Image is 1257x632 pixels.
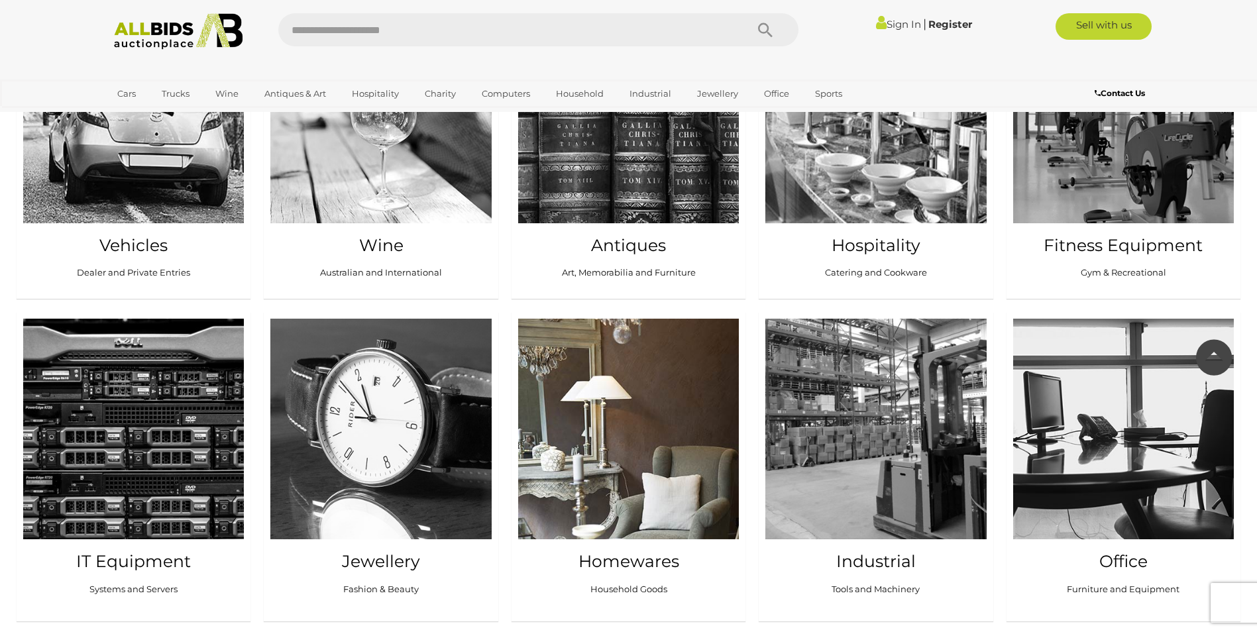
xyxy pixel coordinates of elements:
h5: Dealer and Private Entries [23,268,244,277]
h5: Gym & Recreational [1013,268,1234,277]
a: Office [755,83,798,105]
a: Trucks [153,83,198,105]
img: allbids-sport.jpg [1013,2,1234,223]
h5: Systems and Servers [23,584,244,594]
h5: Catering and Cookware [765,268,986,277]
h2: Jewellery [284,553,478,571]
a: Sports [806,83,851,105]
img: allbids-office.jpg [1013,319,1234,539]
b: Contact Us [1095,88,1145,98]
img: allbids-home.jpg [518,319,739,539]
a: Antiques & Art [256,83,335,105]
img: allbids-jewellery.jpg [270,319,491,539]
a: Register [928,18,972,30]
a: Cars [109,83,144,105]
h5: Art, Memorabilia and Furniture [518,268,739,277]
a: Computers [473,83,539,105]
img: allbids-tools.jpg [765,319,986,539]
a: Sell with us [1056,13,1152,40]
img: allbids-it.jpg [23,319,244,539]
h5: Fashion & Beauty [270,584,491,594]
a: Hospitality [343,83,408,105]
a: Sign In [876,18,921,30]
a: Jewellery [688,83,747,105]
h2: Industrial [779,553,973,571]
a: Jewellery Fashion & Beauty [264,312,498,621]
a: Charity [416,83,465,105]
h2: Wine [284,237,478,255]
img: allbids-catering.jpg [765,2,986,223]
a: Household [547,83,612,105]
img: allbids-vehicles.jpg [23,2,244,223]
h5: Household Goods [518,584,739,594]
a: Wine [207,83,247,105]
a: IT Equipment Systems and Servers [17,312,250,621]
h2: Hospitality [779,237,973,255]
h5: Tools and Machinery [765,584,986,594]
h5: Furniture and Equipment [1013,584,1234,594]
a: Homewares Household Goods [512,312,745,621]
a: Industrial [621,83,680,105]
a: Office Furniture and Equipment [1007,312,1240,621]
h2: Vehicles [36,237,231,255]
img: Allbids.com.au [107,13,250,50]
span: | [923,17,926,31]
a: Industrial Tools and Machinery [759,312,993,621]
h2: Antiques [531,237,726,255]
h2: Homewares [531,553,726,571]
button: Search [732,13,798,46]
h2: Fitness Equipment [1026,237,1221,255]
a: Contact Us [1095,86,1148,101]
h2: Office [1026,553,1221,571]
img: allbids-wine.jpg [270,2,491,223]
h5: Australian and International [270,268,491,277]
h2: IT Equipment [36,553,231,571]
a: [GEOGRAPHIC_DATA] [109,105,220,127]
img: allbids-antique.jpg [518,2,739,223]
